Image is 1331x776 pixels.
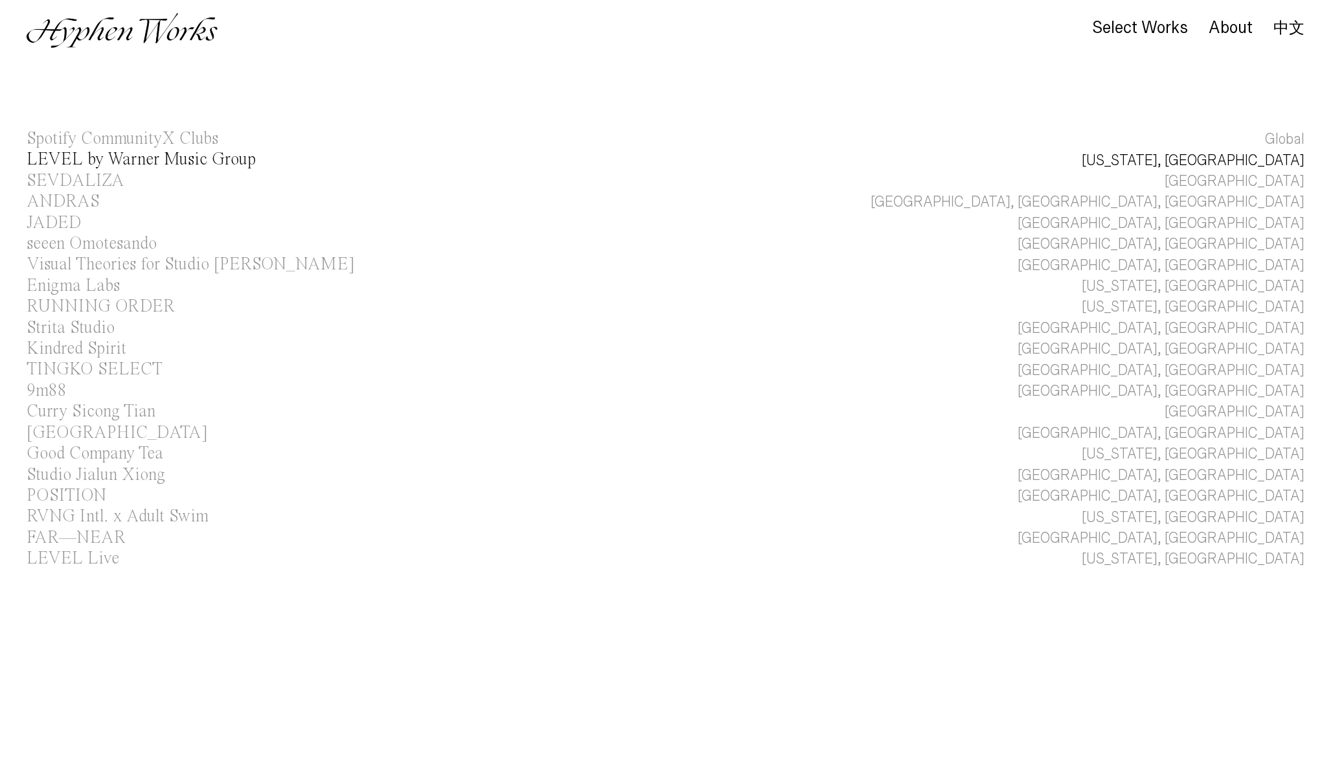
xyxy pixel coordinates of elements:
[1082,549,1304,569] div: [US_STATE], [GEOGRAPHIC_DATA]
[27,382,67,400] div: 9m88
[27,487,106,505] div: POSITION
[27,235,157,253] div: seeen Omotesando
[27,529,126,547] div: FAR—NEAR
[1082,444,1304,464] div: [US_STATE], [GEOGRAPHIC_DATA]
[27,340,126,358] div: Kindred Spirit
[27,13,218,48] img: Hyphen Works
[27,445,163,462] div: Good Company Tea
[1018,318,1304,339] div: [GEOGRAPHIC_DATA], [GEOGRAPHIC_DATA]
[1018,255,1304,276] div: [GEOGRAPHIC_DATA], [GEOGRAPHIC_DATA]
[27,193,100,211] div: ANDRAS
[27,298,175,315] div: RUNNING ORDER
[1165,171,1304,192] div: [GEOGRAPHIC_DATA]
[1018,465,1304,486] div: [GEOGRAPHIC_DATA], [GEOGRAPHIC_DATA]
[1018,381,1304,402] div: [GEOGRAPHIC_DATA], [GEOGRAPHIC_DATA]
[1092,21,1188,36] a: Select Works
[1165,402,1304,422] div: [GEOGRAPHIC_DATA]
[1018,528,1304,549] div: [GEOGRAPHIC_DATA], [GEOGRAPHIC_DATA]
[27,151,256,168] div: LEVEL by Warner Music Group
[27,319,115,337] div: Strita Studio
[27,214,82,232] div: JADED
[1265,129,1304,150] div: Global
[27,466,165,484] div: Studio Jialun Xiong
[27,508,208,525] div: RVNG Intl. x Adult Swim
[1082,150,1304,171] div: [US_STATE], [GEOGRAPHIC_DATA]
[1018,486,1304,507] div: [GEOGRAPHIC_DATA], [GEOGRAPHIC_DATA]
[27,256,355,273] div: Visual Theories for Studio [PERSON_NAME]
[1082,507,1304,528] div: [US_STATE], [GEOGRAPHIC_DATA]
[27,277,120,295] div: Enigma Labs
[27,361,162,378] div: TINGKO SELECT
[1209,19,1253,37] div: About
[27,130,218,148] div: Spotify CommunityX Clubs
[1082,276,1304,297] div: [US_STATE], [GEOGRAPHIC_DATA]
[1273,21,1304,35] a: 中文
[27,550,119,567] div: LEVEL Live
[27,172,124,190] div: SEVDALIZA
[1018,423,1304,444] div: [GEOGRAPHIC_DATA], [GEOGRAPHIC_DATA]
[27,403,155,420] div: Curry Sicong Tian
[1209,21,1253,36] a: About
[27,424,208,442] div: [GEOGRAPHIC_DATA]
[1018,339,1304,359] div: [GEOGRAPHIC_DATA], [GEOGRAPHIC_DATA]
[1082,297,1304,317] div: [US_STATE], [GEOGRAPHIC_DATA]
[1018,213,1304,234] div: [GEOGRAPHIC_DATA], [GEOGRAPHIC_DATA]
[1018,360,1304,381] div: [GEOGRAPHIC_DATA], [GEOGRAPHIC_DATA]
[871,192,1304,212] div: [GEOGRAPHIC_DATA], [GEOGRAPHIC_DATA], [GEOGRAPHIC_DATA]
[1092,19,1188,37] div: Select Works
[1018,234,1304,255] div: [GEOGRAPHIC_DATA], [GEOGRAPHIC_DATA]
